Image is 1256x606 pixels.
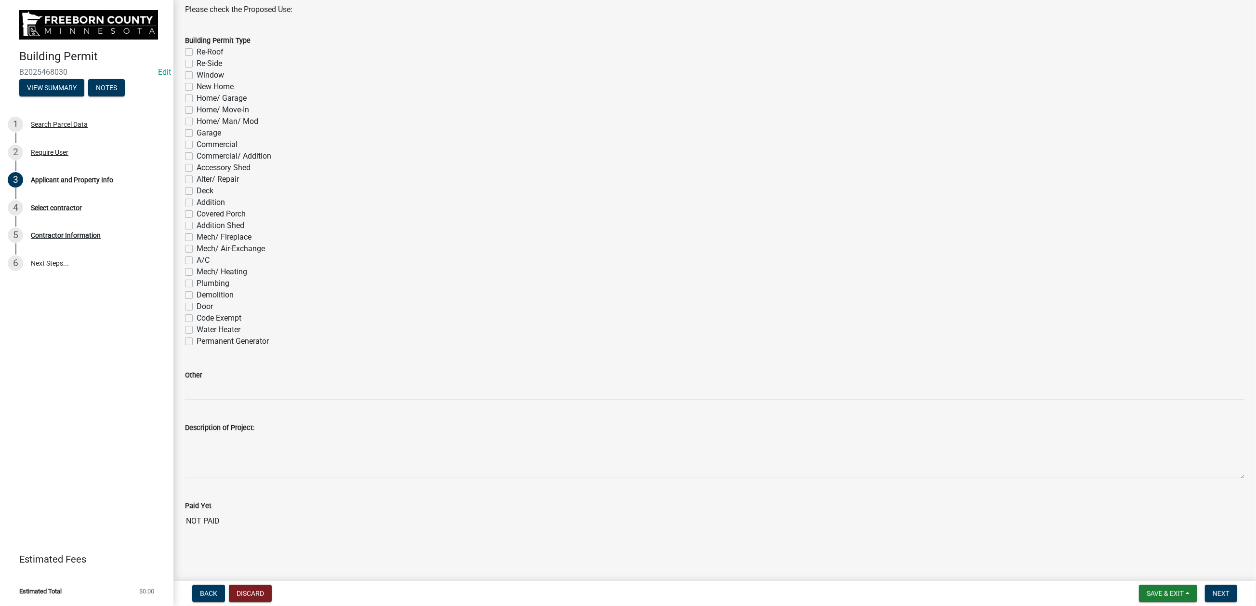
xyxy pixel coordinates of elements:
[1139,585,1197,602] button: Save & Exit
[31,149,68,156] div: Require User
[197,58,222,69] label: Re-Side
[19,79,84,96] button: View Summary
[197,278,229,289] label: Plumbing
[197,127,221,139] label: Garage
[197,162,251,174] label: Accessory Shed
[197,46,224,58] label: Re-Roof
[8,172,23,188] div: 3
[1147,590,1184,597] span: Save & Exit
[158,67,171,77] a: Edit
[19,84,84,92] wm-modal-confirm: Summary
[197,116,258,127] label: Home/ Man/ Mod
[197,312,241,324] label: Code Exempt
[88,84,125,92] wm-modal-confirm: Notes
[197,69,224,81] label: Window
[185,38,251,44] label: Building Permit Type
[8,200,23,215] div: 4
[197,185,213,197] label: Deck
[197,289,234,301] label: Demolition
[197,208,246,220] label: Covered Porch
[8,550,158,569] a: Estimated Fees
[197,81,234,93] label: New Home
[197,93,247,104] label: Home/ Garage
[1205,585,1237,602] button: Next
[8,145,23,160] div: 2
[185,503,212,510] label: Paid Yet
[197,104,249,116] label: Home/ Move-In
[8,256,23,271] div: 6
[185,425,254,431] label: Description of Project:
[158,67,171,77] wm-modal-confirm: Edit Application Number
[197,139,238,150] label: Commercial
[197,197,225,208] label: Addition
[1213,590,1230,597] span: Next
[88,79,125,96] button: Notes
[31,232,101,239] div: Contractor Information
[197,174,239,185] label: Alter/ Repair
[197,243,265,255] label: Mech/ Air-Exchange
[197,336,269,347] label: Permanent Generator
[139,588,154,594] span: $0.00
[197,324,240,336] label: Water Heater
[8,228,23,243] div: 5
[31,121,88,128] div: Search Parcel Data
[197,255,210,266] label: A/C
[19,67,154,77] span: B2025468030
[185,4,1244,15] div: Please check the Proposed Use:
[31,204,82,211] div: Select contractor
[200,590,217,597] span: Back
[197,220,244,231] label: Addition Shed
[19,50,166,64] h4: Building Permit
[197,231,251,243] label: Mech/ Fireplace
[192,585,225,602] button: Back
[31,176,113,183] div: Applicant and Property Info
[229,585,272,602] button: Discard
[185,372,202,379] label: Other
[197,301,213,312] label: Door
[19,588,62,594] span: Estimated Total
[197,266,247,278] label: Mech/ Heating
[8,117,23,132] div: 1
[19,10,158,40] img: Freeborn County, Minnesota
[197,150,271,162] label: Commercial/ Addition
